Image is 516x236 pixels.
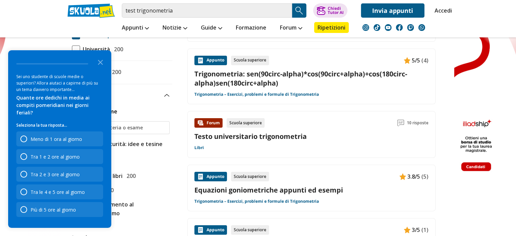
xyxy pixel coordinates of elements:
span: 10 risposte [407,118,428,128]
span: 200 [111,45,123,54]
span: Sponsored by: FARO Technologies [87,1,154,6]
button: Search Button [292,3,306,18]
img: Forum contenuto [197,120,204,126]
img: Appunti contenuto [197,57,204,64]
div: Più di 5 ore al giorno [31,206,76,213]
a: Testo universitario trigonometria [194,132,307,141]
a: Appunti [120,22,151,34]
a: Guide [199,22,224,34]
span: 5/5 [412,56,420,65]
a: Libri [194,145,204,150]
img: Appunti contenuto [197,226,204,233]
a: Formazione [234,22,268,34]
a: Forum [278,22,304,34]
span: (1) [421,225,428,234]
a: Ripetizioni [314,22,349,33]
img: facebook [396,24,403,31]
div: Tra 2 e 3 ore al giorno [31,171,80,178]
button: Close the survey [94,55,107,69]
a: Invia appunti [361,3,424,18]
span: 3/5 [412,225,420,234]
div: Chiedi Tutor AI [327,6,343,15]
div: Scuola superiore [231,172,269,181]
div: Scuola superiore [231,56,269,65]
div: Tra 1 e 2 ore al giorno [31,153,80,160]
div: Appunto [194,56,227,65]
img: Appunti contenuto [197,173,204,180]
div: Meno di 1 ora al giorno [31,136,82,142]
a: Trigonometria – Esercizi, problemi e formule di Trigonometria [194,199,319,204]
div: Quante ore dedichi in media ai compiti pomeridiani nei giorni feriali? [16,94,103,116]
div: Appunto [194,172,227,181]
a: Notizie [161,22,189,34]
div: Scuola superiore [231,225,269,235]
span: (5) [421,172,428,181]
button: ChiediTutor AI [313,3,347,18]
input: Cerca appunti, riassunti o versioni [122,3,292,18]
img: WhatsApp [418,24,425,31]
div: Tra 1 e 2 ore al giorno [16,149,103,164]
a: Trigonometria – Esercizi, problemi e formule di Trigonometria [194,92,319,97]
div: Sei uno studente di scuole medie o superiori? Allora aiutaci a capirne di più su un tema davvero ... [16,73,103,93]
img: Appunti contenuto [399,173,406,180]
img: Appunti contenuto [404,57,410,64]
div: Forum [194,118,223,128]
span: (4) [421,56,428,65]
span: 3.8/5 [407,172,420,181]
span: Dal Rinascimento al Romanticismo [80,200,170,218]
div: Scuola superiore [227,118,265,128]
a: Accedi [435,3,449,18]
input: Ricerca materia o esame [84,124,166,131]
img: tiktok [374,24,380,31]
a: Equazioni goniometriche appunti ed esempi [194,185,428,195]
div: Meno di 1 ora al giorno [16,131,103,146]
div: Tra le 4 e 5 ore al giorno [16,184,103,199]
div: Tra 2 e 3 ore al giorno [16,167,103,182]
img: instagram [362,24,369,31]
div: Survey [8,50,111,228]
img: Commenti lettura [397,120,404,126]
a: Trigonometria: sen(90circ-alpha)*cos(90circ+alpha)+cos(180circ-alpha)sen(180circ+alpha) [194,69,428,88]
p: Seleziona la tua risposta... [16,122,103,129]
img: Appunti contenuto [404,226,410,233]
img: Apri e chiudi sezione [164,94,170,97]
span: 200 [124,171,136,180]
h1: Rapido preciso versatile [87,7,204,15]
img: youtube [385,24,391,31]
span: Università [80,45,110,54]
div: Appunto [194,225,227,235]
img: Cerca appunti, riassunti o versioni [294,5,304,16]
span: 200 [109,68,121,76]
div: Più di 5 ore al giorno [16,202,103,217]
img: twitch [407,24,414,31]
span: Tesina maturità: idee e tesine svolte [80,140,170,157]
div: Tra le 4 e 5 ore al giorno [31,189,85,195]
